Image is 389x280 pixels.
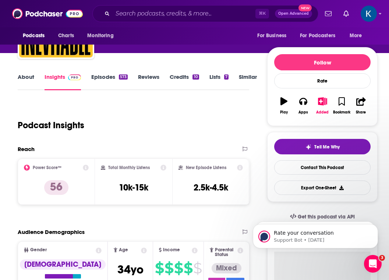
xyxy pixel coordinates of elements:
[119,74,128,80] div: 573
[313,92,332,119] button: Added
[242,209,389,260] iframe: Intercom notifications message
[53,29,78,43] a: Charts
[224,74,229,80] div: 7
[255,9,269,18] span: ⌘ K
[18,29,54,43] button: open menu
[184,262,192,274] span: $
[12,7,83,21] img: Podchaser - Follow, Share and Rate Podcasts
[92,5,318,22] div: Search podcasts, credits, & more...
[186,165,226,170] h2: New Episode Listens
[194,182,228,193] h3: 2.5k-4.5k
[364,255,382,273] iframe: Intercom live chat
[361,6,377,22] span: Logged in as kristen42280
[119,182,148,193] h3: 10k-15k
[45,73,81,90] a: InsightsPodchaser Pro
[18,146,35,153] h2: Reach
[300,31,335,41] span: For Podcasters
[44,180,68,195] p: 56
[18,73,34,90] a: About
[305,144,311,150] img: tell me why sparkle
[278,12,309,15] span: Open Advanced
[351,92,371,119] button: Share
[138,73,159,90] a: Reviews
[350,31,362,41] span: More
[239,73,257,90] a: Similar
[361,6,377,22] img: User Profile
[91,73,128,90] a: Episodes573
[274,181,371,195] button: Export One-Sheet
[274,54,371,70] button: Follow
[274,160,371,175] a: Contact This Podcast
[274,139,371,154] button: tell me why sparkleTell Me Why
[68,74,81,80] img: Podchaser Pro
[170,73,199,90] a: Credits10
[82,29,123,43] button: open menu
[113,8,255,20] input: Search podcasts, credits, & more...
[174,262,183,274] span: $
[193,262,202,274] span: $
[212,263,241,273] div: Mixed
[280,110,288,115] div: Play
[33,165,61,170] h2: Power Score™
[163,248,180,252] span: Income
[18,120,84,131] h1: Podcast Insights
[275,9,312,18] button: Open AdvancedNew
[316,110,329,115] div: Added
[252,29,296,43] button: open menu
[284,208,361,226] a: Get this podcast via API
[361,6,377,22] button: Show profile menu
[322,7,335,20] a: Show notifications dropdown
[295,29,346,43] button: open menu
[20,259,106,270] div: [DEMOGRAPHIC_DATA]
[192,74,199,80] div: 10
[333,110,350,115] div: Bookmark
[30,248,47,252] span: Gender
[274,92,293,119] button: Play
[340,7,352,20] a: Show notifications dropdown
[108,165,150,170] h2: Total Monthly Listens
[87,31,113,41] span: Monitoring
[274,73,371,88] div: Rate
[294,92,313,119] button: Apps
[165,262,173,274] span: $
[298,110,308,115] div: Apps
[18,228,85,235] h2: Audience Demographics
[215,248,236,257] span: Parental Status
[119,248,128,252] span: Age
[23,31,45,41] span: Podcasts
[117,262,144,277] span: 34 yo
[379,255,385,261] span: 3
[58,31,74,41] span: Charts
[209,73,229,90] a: Lists7
[257,31,286,41] span: For Business
[155,262,164,274] span: $
[314,144,340,150] span: Tell Me Why
[298,4,312,11] span: New
[344,29,371,43] button: open menu
[332,92,351,119] button: Bookmark
[356,110,366,115] div: Share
